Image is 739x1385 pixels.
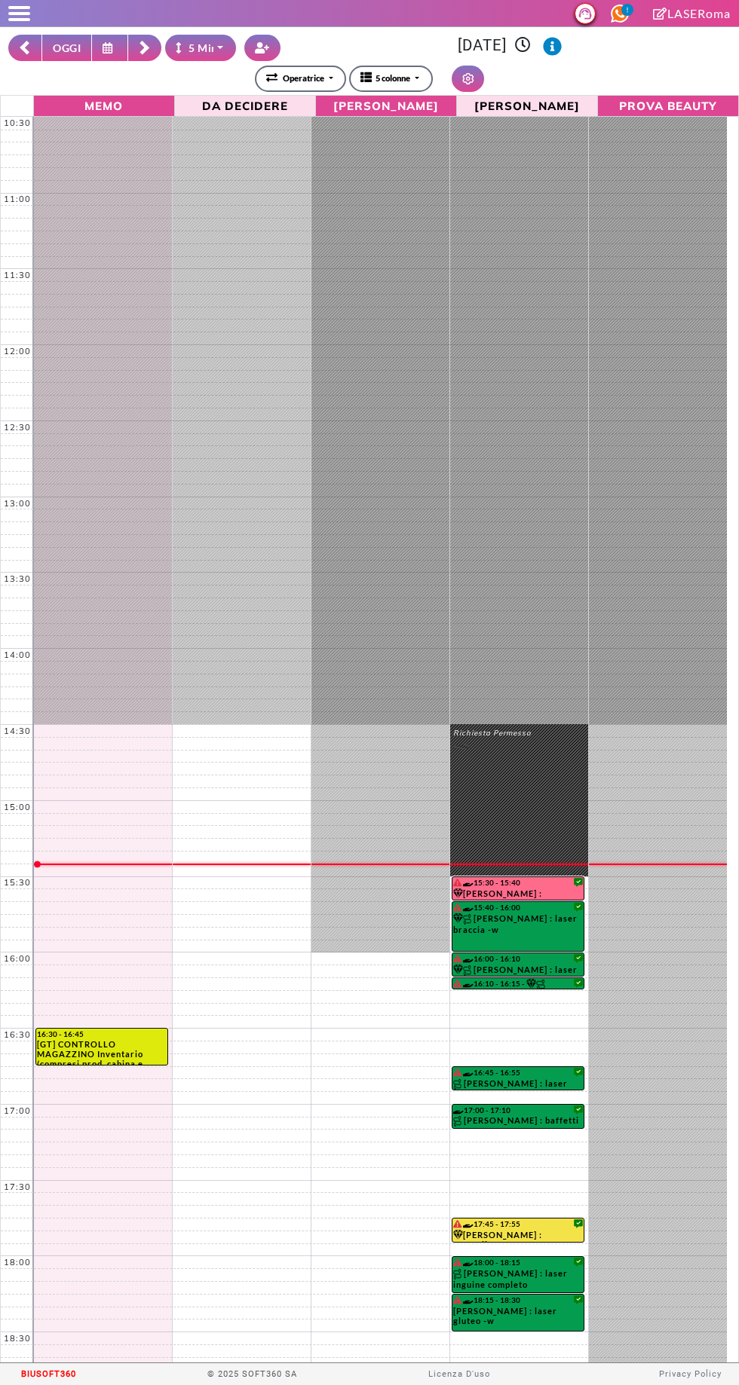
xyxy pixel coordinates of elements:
img: PERCORSO [453,1269,464,1280]
div: 17:30 [1,1182,34,1192]
div: 17:00 [1,1105,34,1116]
button: Crea nuovo contatto rapido [244,35,281,61]
div: 15:30 - 15:40 [453,878,583,888]
span: null [453,737,584,751]
div: 12:00 [1,346,34,356]
div: [PERSON_NAME] : laser gluteo -m [453,965,583,976]
div: 17:00 - 17:10 [453,1105,583,1114]
span: [PERSON_NAME] [320,97,452,113]
i: Il cliente ha degli insoluti [453,1069,461,1076]
img: PERCORSO [463,914,474,925]
img: PERCORSO [536,980,547,990]
span: Da Decidere [179,97,311,113]
i: Il cliente ha degli insoluti [453,955,461,962]
img: PERCORSO [453,1116,464,1127]
div: 16:00 [1,953,34,964]
div: 10:30 [1,118,34,128]
div: [PERSON_NAME] : laser inguine completo [453,1268,583,1292]
div: [PERSON_NAME] : laser gluteo -w [453,1306,583,1330]
a: Licenza D'uso [428,1369,490,1379]
i: Categoria cliente: Diamante [526,979,536,989]
i: Categoria cliente: Diamante [453,888,463,898]
div: 14:30 [1,726,34,736]
div: [PERSON_NAME] : controllo zona [453,1230,583,1242]
i: Il cliente ha degli insoluti [453,1258,461,1266]
a: Privacy Policy [659,1369,722,1379]
div: 18:00 - 18:15 [453,1258,583,1267]
button: OGGI [41,35,92,61]
i: Categoria cliente: Diamante [453,913,463,923]
div: 16:45 - 16:55 [453,1068,583,1078]
div: 5 Minuti [176,40,232,56]
span: [PERSON_NAME] [461,97,593,113]
div: [PERSON_NAME] : laser ascelle [453,1078,583,1090]
div: [PERSON_NAME] : laser braccia -w [453,913,583,939]
div: [PERSON_NAME] : laser seno w [526,979,600,989]
div: 14:00 [1,650,34,660]
i: Clicca per andare alla pagina di firma [653,8,667,20]
div: 16:00 - 16:10 [453,954,583,964]
div: [PERSON_NAME] : controllo inguine [453,888,583,900]
img: PERCORSO [453,1079,464,1090]
div: 15:30 [1,877,34,888]
div: 16:10 - 16:15 [453,979,527,988]
i: Categoria cliente: Diamante [453,965,463,974]
div: 15:40 - 16:00 [453,903,583,913]
div: [PERSON_NAME] : baffetti [453,1115,583,1128]
h3: [DATE] [289,36,731,56]
i: Categoria cliente: Diamante [453,1230,463,1240]
div: 18:30 [1,1333,34,1344]
div: 15:00 [1,802,34,812]
div: [GT] CONTROLLO MAGAZZINO Inventario (compresi prod. cabina e consumabili) con controllo differenz... [37,1039,167,1065]
i: Il cliente ha degli insoluti [453,879,461,886]
div: 11:00 [1,194,34,204]
div: 16:30 - 16:45 [37,1029,167,1038]
div: 13:00 [1,498,34,509]
a: LASERoma [653,6,731,20]
div: 17:45 - 17:55 [453,1219,583,1229]
div: 18:15 - 18:30 [453,1295,583,1305]
span: PROVA BEAUTY [602,97,735,113]
span: Memo [38,97,170,113]
i: Il cliente ha degli insoluti [453,903,461,911]
div: 11:30 [1,270,34,280]
div: 16:30 [1,1029,34,1040]
div: Richiesta Permesso [453,728,584,751]
i: Il cliente ha degli insoluti [453,1220,461,1228]
div: 18:00 [1,1257,34,1267]
div: 12:30 [1,422,34,433]
img: PERCORSO [463,965,474,976]
div: 13:30 [1,573,34,584]
i: Il cliente ha degli insoluti [453,1296,461,1304]
i: Il cliente ha degli insoluti [453,980,461,987]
